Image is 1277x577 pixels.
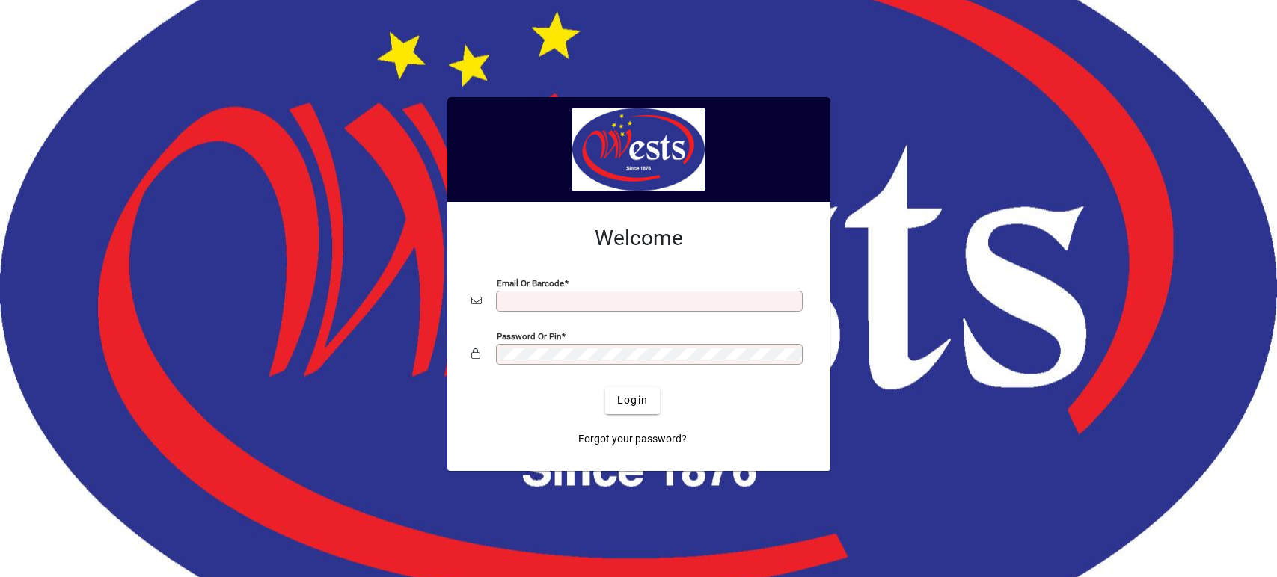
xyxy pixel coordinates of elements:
[572,426,693,453] a: Forgot your password?
[497,330,561,341] mat-label: Password or Pin
[578,431,687,447] span: Forgot your password?
[605,387,660,414] button: Login
[471,226,806,251] h2: Welcome
[617,392,648,408] span: Login
[497,277,564,288] mat-label: Email or Barcode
